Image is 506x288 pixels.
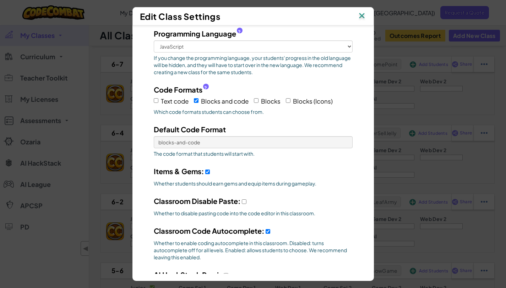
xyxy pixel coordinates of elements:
[154,108,353,115] span: Which code formats students can choose from.
[261,97,281,105] span: Blocks
[154,54,353,76] span: If you change the programming language, your students' progress in the old language will be hidde...
[154,210,353,217] span: Whether to disable pasting code into the code editor in this classroom.
[154,239,353,261] span: Whether to enable coding autocomplete in this classroom. Disabled: turns autocomplete off for all...
[154,196,241,205] span: Classroom Disable Paste:
[154,28,236,39] span: Programming Language
[201,97,249,105] span: Blocks and code
[154,98,158,103] input: Text code
[286,98,290,103] input: Blocks (Icons)
[194,98,198,103] input: Blocks and code
[154,150,353,157] span: The code format that students will start with.
[254,98,259,103] input: Blocks
[154,270,223,279] span: AI HackStack Remix
[154,180,353,187] div: Whether students should earn gems and equip items during gameplay.
[161,97,189,105] span: Text code
[154,167,204,176] span: Items & Gems:
[293,97,333,105] span: Blocks (Icons)
[154,226,265,235] span: Classroom Code Autocomplete:
[238,29,241,35] span: ?
[204,85,207,91] span: ?
[154,125,226,134] span: Default Code Format
[154,84,202,95] span: Code Formats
